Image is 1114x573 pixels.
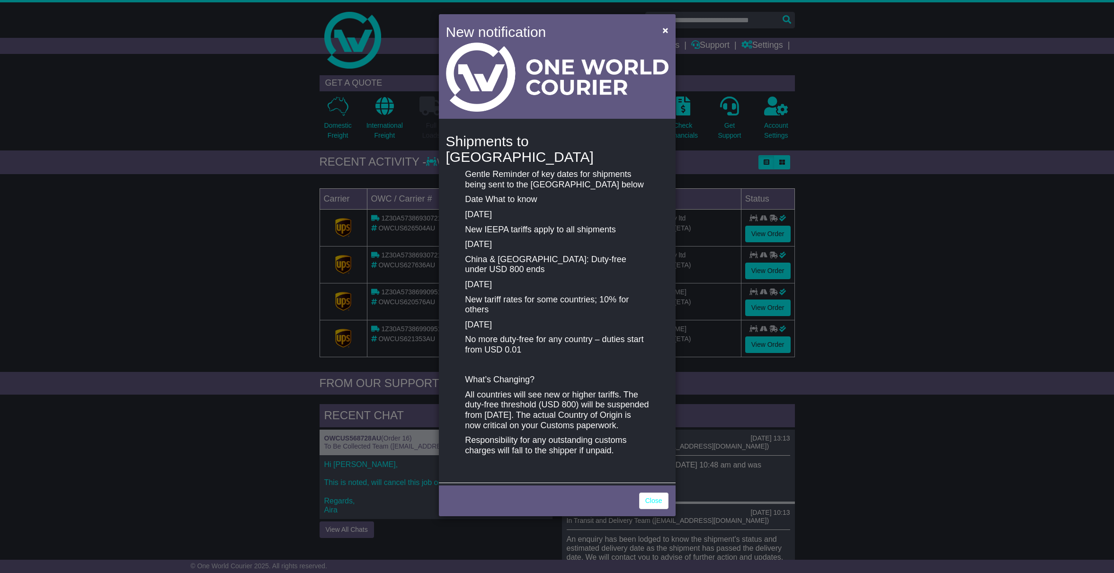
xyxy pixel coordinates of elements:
[446,133,668,165] h4: Shipments to [GEOGRAPHIC_DATA]
[465,435,649,456] p: Responsibility for any outstanding customs charges will fall to the shipper if unpaid.
[465,295,649,315] p: New tariff rates for some countries; 10% for others
[465,320,649,330] p: [DATE]
[465,239,649,250] p: [DATE]
[465,280,649,290] p: [DATE]
[446,43,668,112] img: Light
[465,225,649,235] p: New IEEPA tariffs apply to all shipments
[658,20,673,40] button: Close
[465,194,649,205] p: Date What to know
[662,25,668,35] span: ×
[465,169,649,190] p: Gentle Reminder of key dates for shipments being sent to the [GEOGRAPHIC_DATA] below
[465,210,649,220] p: [DATE]
[446,21,649,43] h4: New notification
[465,375,649,385] p: What’s Changing?
[465,255,649,275] p: China & [GEOGRAPHIC_DATA]: Duty-free under USD 800 ends
[465,390,649,431] p: All countries will see new or higher tariffs. The duty-free threshold (USD 800) will be suspended...
[639,493,668,509] a: Close
[465,335,649,355] p: No more duty-free for any country – duties start from USD 0.01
